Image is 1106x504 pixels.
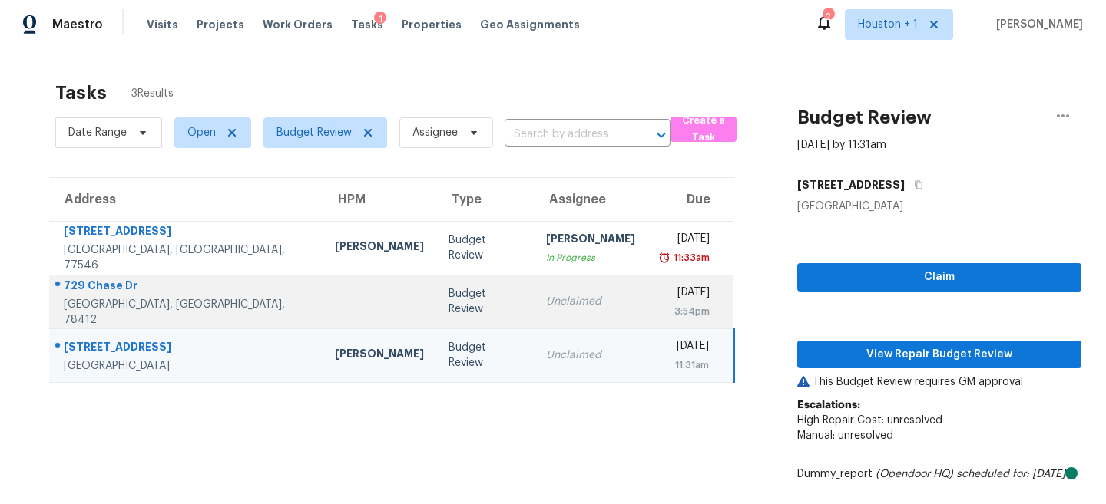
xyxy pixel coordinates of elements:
div: 11:31am [660,357,709,373]
div: [STREET_ADDRESS] [64,339,310,358]
h2: Tasks [55,85,107,100]
th: Due [647,178,734,221]
b: Escalations: [797,400,860,410]
i: scheduled for: [DATE] [956,469,1065,479]
i: (Opendoor HQ) [876,469,953,479]
h2: Budget Review [797,110,932,125]
span: View Repair Budget Review [810,345,1069,364]
span: Tasks [351,19,383,30]
img: Overdue Alarm Icon [658,250,671,265]
th: Type [436,178,533,221]
div: [DATE] [660,231,710,250]
div: [GEOGRAPHIC_DATA], [GEOGRAPHIC_DATA], 78412 [64,297,310,328]
span: Work Orders [263,17,333,32]
div: [PERSON_NAME] [335,346,424,365]
input: Search by address [505,123,628,147]
div: 729 Chase Dr [64,278,310,297]
span: Date Range [68,125,127,140]
div: [GEOGRAPHIC_DATA], [GEOGRAPHIC_DATA], 77546 [64,242,310,273]
div: [STREET_ADDRESS] [64,223,310,242]
span: [PERSON_NAME] [990,17,1083,32]
div: Budget Review [449,232,521,263]
span: High Repair Cost: unresolved [797,415,942,426]
span: Budget Review [276,125,352,140]
button: View Repair Budget Review [797,341,1081,369]
div: 2 [823,9,833,25]
span: Manual: unresolved [797,430,893,441]
div: [DATE] [660,338,709,357]
span: Create a Task [678,112,729,147]
th: Address [49,178,323,221]
div: Unclaimed [546,294,635,309]
th: Assignee [534,178,647,221]
button: Copy Address [905,171,926,199]
div: 3:54pm [660,304,710,319]
button: Claim [797,263,1081,292]
span: Houston + 1 [858,17,918,32]
h5: [STREET_ADDRESS] [797,177,905,193]
div: Budget Review [449,340,521,371]
th: HPM [323,178,436,221]
span: Claim [810,268,1069,287]
div: [GEOGRAPHIC_DATA] [797,199,1081,214]
div: [PERSON_NAME] [546,231,635,250]
div: [PERSON_NAME] [335,239,424,258]
span: Maestro [52,17,103,32]
div: [DATE] by 11:31am [797,137,886,153]
span: Assignee [412,125,458,140]
div: [GEOGRAPHIC_DATA] [64,358,310,374]
span: Projects [197,17,244,32]
div: Budget Review [449,286,521,317]
span: 3 Results [131,86,174,101]
span: Properties [402,17,462,32]
div: 11:33am [671,250,710,265]
p: This Budget Review requires GM approval [797,374,1081,390]
div: Dummy_report [797,466,1081,482]
div: In Progress [546,250,635,265]
button: Open [651,124,672,146]
div: Unclaimed [546,348,635,363]
span: Open [187,125,216,140]
span: Geo Assignments [480,17,580,32]
div: [DATE] [660,285,710,304]
button: Create a Task [671,117,737,142]
div: 1 [374,12,386,27]
span: Visits [147,17,178,32]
